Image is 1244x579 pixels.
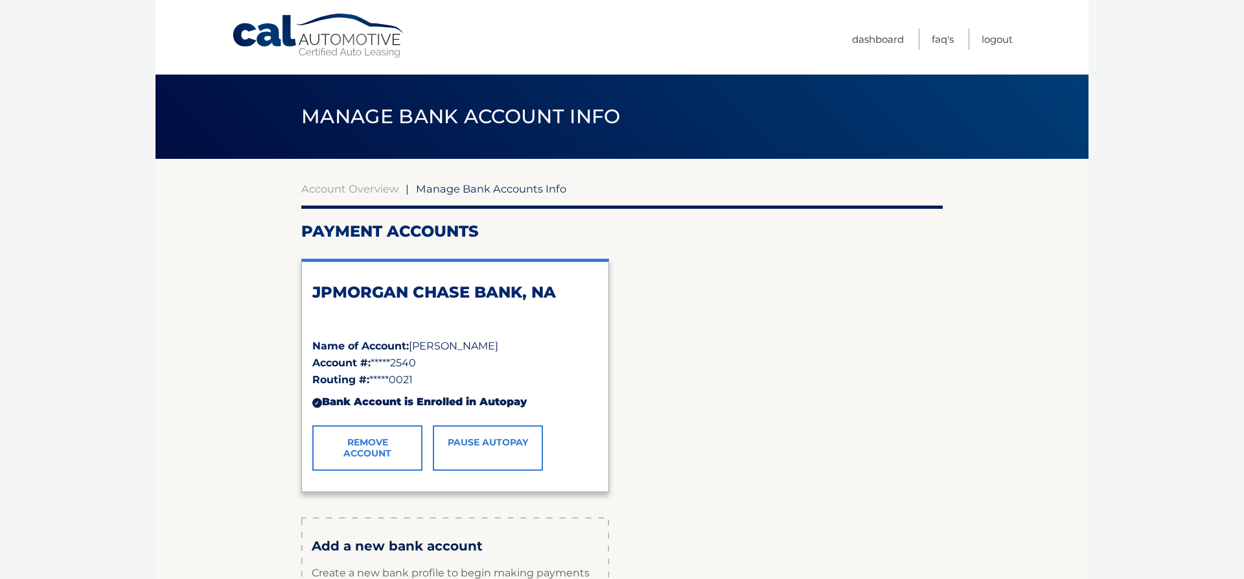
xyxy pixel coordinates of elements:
h2: JPMORGAN CHASE BANK, NA [312,283,598,302]
strong: Account #: [312,357,371,369]
strong: Name of Account: [312,340,409,352]
a: Remove Account [312,425,422,471]
a: Logout [982,29,1013,50]
a: Account Overview [301,182,398,195]
div: Bank Account is Enrolled in Autopay [312,388,598,416]
h3: Add a new bank account [312,538,599,554]
span: [PERSON_NAME] [409,340,498,352]
strong: Routing #: [312,373,369,386]
a: Cal Automotive [231,13,406,59]
a: Dashboard [852,29,904,50]
span: Manage Bank Accounts Info [416,182,566,195]
span: Manage Bank Account Info [301,104,621,128]
span: | [406,182,409,195]
a: FAQ's [932,29,954,50]
h2: Payment Accounts [301,222,943,241]
div: ✓ [312,398,322,408]
a: Pause AutoPay [433,425,543,471]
